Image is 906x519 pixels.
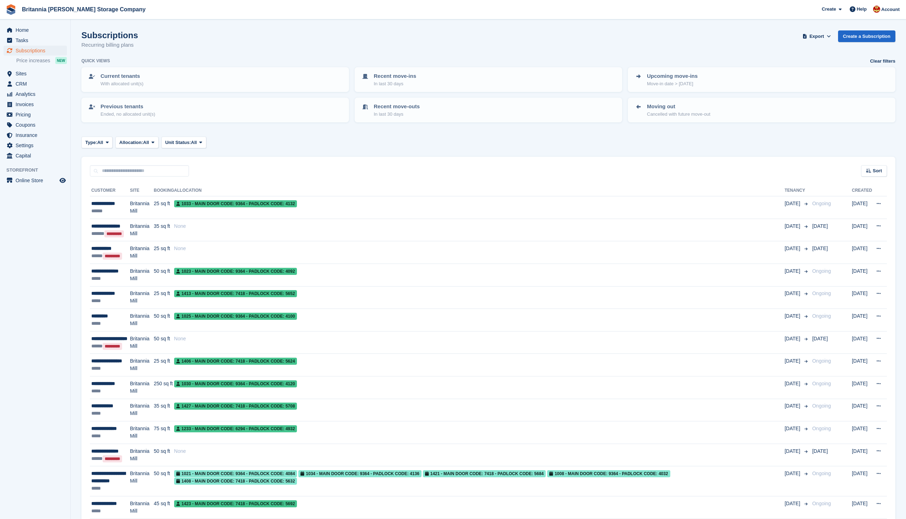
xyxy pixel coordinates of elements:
[785,245,802,252] span: [DATE]
[154,496,174,519] td: 45 sq ft
[90,185,130,196] th: Customer
[130,241,154,264] td: Britannia Mill
[857,6,867,13] span: Help
[154,185,174,196] th: Booking
[115,137,159,148] button: Allocation: All
[174,358,297,365] span: 1406 - Main door code: 7418 - Padlock code: 5624
[785,402,802,410] span: [DATE]
[174,335,785,342] div: None
[4,35,67,45] a: menu
[4,130,67,140] a: menu
[812,426,831,431] span: Ongoing
[130,309,154,331] td: Britannia Mill
[852,264,872,286] td: [DATE]
[852,354,872,376] td: [DATE]
[16,89,58,99] span: Analytics
[629,68,895,91] a: Upcoming move-ins Move-in date > [DATE]
[174,313,297,320] span: 1025 - Main door code: 9364 - Padlock code: 4100
[812,268,831,274] span: Ongoing
[4,69,67,79] a: menu
[6,4,16,15] img: stora-icon-8386f47178a22dfd0bd8f6a31ec36ba5ce8667c1dd55bd0f319d3a0aa187defe.svg
[785,185,809,196] th: Tenancy
[58,176,67,185] a: Preview store
[812,501,831,506] span: Ongoing
[97,139,103,146] span: All
[130,421,154,444] td: Britannia Mill
[812,471,831,476] span: Ongoing
[174,380,297,387] span: 1030 - Main door code: 9364 - Padlock code: 4120
[822,6,836,13] span: Create
[165,139,191,146] span: Unit Status:
[812,448,828,454] span: [DATE]
[154,286,174,309] td: 25 sq ft
[101,103,155,111] p: Previous tenants
[16,99,58,109] span: Invoices
[154,196,174,219] td: 25 sq ft
[16,79,58,89] span: CRM
[785,267,802,275] span: [DATE]
[4,120,67,130] a: menu
[16,69,58,79] span: Sites
[154,399,174,421] td: 35 sq ft
[16,130,58,140] span: Insurance
[852,466,872,496] td: [DATE]
[785,223,802,230] span: [DATE]
[154,466,174,496] td: 50 sq ft
[4,175,67,185] a: menu
[873,167,882,174] span: Sort
[374,80,416,87] p: In last 30 days
[161,137,206,148] button: Unit Status: All
[101,72,143,80] p: Current tenants
[838,30,895,42] a: Create a Subscription
[16,175,58,185] span: Online Store
[174,223,785,230] div: None
[812,223,828,229] span: [DATE]
[16,57,67,64] a: Price increases NEW
[870,58,895,65] a: Clear filters
[4,46,67,56] a: menu
[130,331,154,354] td: Britannia Mill
[4,25,67,35] a: menu
[812,381,831,386] span: Ongoing
[55,57,67,64] div: NEW
[82,68,348,91] a: Current tenants With allocated unit(s)
[16,57,50,64] span: Price increases
[4,89,67,99] a: menu
[174,200,297,207] span: 1033 - Main door code: 9364 - Padlock code: 4132
[174,500,297,507] span: 1423 - Main door code: 7418 - Padlock code: 5692
[154,421,174,444] td: 75 sq ft
[16,46,58,56] span: Subscriptions
[130,444,154,466] td: Britannia Mill
[174,403,297,410] span: 1427 - Main door code: 7418 - Padlock code: 5708
[130,376,154,399] td: Britannia Mill
[82,98,348,122] a: Previous tenants Ended, no allocated unit(s)
[812,403,831,409] span: Ongoing
[812,246,828,251] span: [DATE]
[881,6,900,13] span: Account
[812,336,828,341] span: [DATE]
[852,219,872,241] td: [DATE]
[191,139,197,146] span: All
[154,219,174,241] td: 35 sq ft
[785,425,802,432] span: [DATE]
[4,79,67,89] a: menu
[852,185,872,196] th: Created
[374,103,420,111] p: Recent move-outs
[81,41,138,49] p: Recurring billing plans
[154,241,174,264] td: 25 sq ft
[130,185,154,196] th: Site
[154,309,174,331] td: 50 sq ft
[19,4,148,15] a: Britannia [PERSON_NAME] Storage Company
[16,151,58,161] span: Capital
[423,470,546,477] span: 1421 - Main door code: 7418 - Padlock code: 5684
[174,425,297,432] span: 1233 - Main door code: 6294 - Padlock code: 4932
[785,470,802,477] span: [DATE]
[852,309,872,331] td: [DATE]
[16,110,58,120] span: Pricing
[785,200,802,207] span: [DATE]
[852,331,872,354] td: [DATE]
[852,399,872,421] td: [DATE]
[174,448,785,455] div: None
[852,444,872,466] td: [DATE]
[785,380,802,387] span: [DATE]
